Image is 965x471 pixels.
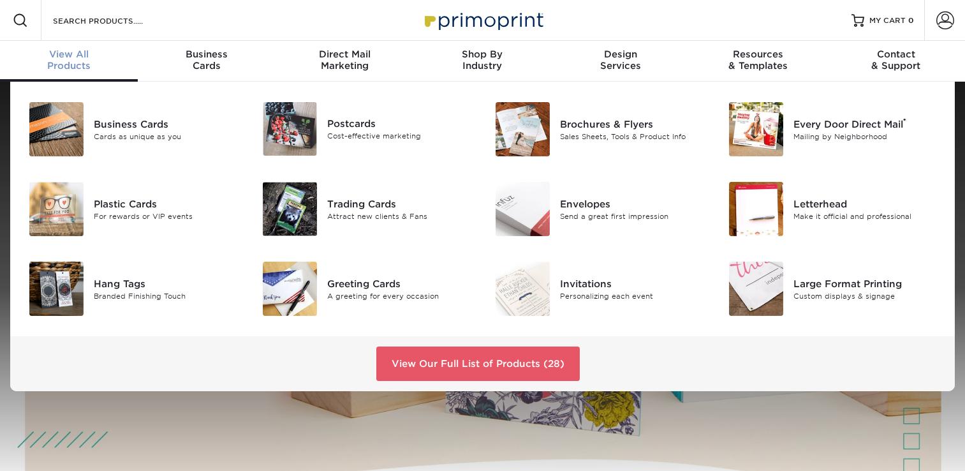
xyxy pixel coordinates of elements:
[492,97,707,161] a: Brochures & Flyers Brochures & Flyers Sales Sheets, Tools & Product Info
[793,117,939,131] div: Every Door Direct Mail
[276,49,413,71] div: Marketing
[327,211,473,221] div: Attract new clients & Fans
[94,197,240,211] div: Plastic Cards
[138,41,276,82] a: BusinessCards
[263,182,317,236] img: Trading Cards
[327,117,473,131] div: Postcards
[94,276,240,290] div: Hang Tags
[793,197,939,211] div: Letterhead
[552,49,689,71] div: Services
[560,117,706,131] div: Brochures & Flyers
[560,211,706,221] div: Send a great first impression
[29,102,84,156] img: Business Cards
[793,276,939,290] div: Large Format Printing
[413,41,551,82] a: Shop ByIndustry
[327,197,473,211] div: Trading Cards
[276,49,413,60] span: Direct Mail
[725,257,939,321] a: Large Format Printing Large Format Printing Custom displays & signage
[419,6,547,34] img: Primoprint
[729,182,783,236] img: Letterhead
[138,49,276,71] div: Cards
[492,177,707,241] a: Envelopes Envelopes Send a great first impression
[263,262,317,316] img: Greeting Cards
[276,41,413,82] a: Direct MailMarketing
[259,177,473,241] a: Trading Cards Trading Cards Attract new clients & Fans
[94,211,240,221] div: For rewards or VIP events
[327,131,473,142] div: Cost-effective marketing
[908,16,914,25] span: 0
[94,117,240,131] div: Business Cards
[729,102,783,156] img: Every Door Direct Mail
[689,41,827,82] a: Resources& Templates
[560,197,706,211] div: Envelopes
[903,117,906,126] sup: ®
[793,131,939,142] div: Mailing by Neighborhood
[327,276,473,290] div: Greeting Cards
[413,49,551,71] div: Industry
[26,97,240,161] a: Business Cards Business Cards Cards as unique as you
[827,49,965,60] span: Contact
[413,49,551,60] span: Shop By
[793,290,939,301] div: Custom displays & signage
[552,49,689,60] span: Design
[259,257,473,321] a: Greeting Cards Greeting Cards A greeting for every occasion
[793,211,939,221] div: Make it official and professional
[496,262,550,316] img: Invitations
[689,49,827,60] span: Resources
[263,102,317,156] img: Postcards
[327,290,473,301] div: A greeting for every occasion
[29,262,84,316] img: Hang Tags
[552,41,689,82] a: DesignServices
[376,347,580,381] a: View Our Full List of Products (28)
[138,49,276,60] span: Business
[52,13,176,28] input: SEARCH PRODUCTS.....
[94,131,240,142] div: Cards as unique as you
[259,97,473,161] a: Postcards Postcards Cost-effective marketing
[869,15,906,26] span: MY CART
[26,177,240,241] a: Plastic Cards Plastic Cards For rewards or VIP events
[560,276,706,290] div: Invitations
[725,177,939,241] a: Letterhead Letterhead Make it official and professional
[94,290,240,301] div: Branded Finishing Touch
[729,262,783,316] img: Large Format Printing
[29,182,84,236] img: Plastic Cards
[827,49,965,71] div: & Support
[560,290,706,301] div: Personalizing each event
[689,49,827,71] div: & Templates
[725,97,939,161] a: Every Door Direct Mail Every Door Direct Mail® Mailing by Neighborhood
[560,131,706,142] div: Sales Sheets, Tools & Product Info
[496,182,550,236] img: Envelopes
[492,257,707,321] a: Invitations Invitations Personalizing each event
[496,102,550,156] img: Brochures & Flyers
[827,41,965,82] a: Contact& Support
[26,257,240,321] a: Hang Tags Hang Tags Branded Finishing Touch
